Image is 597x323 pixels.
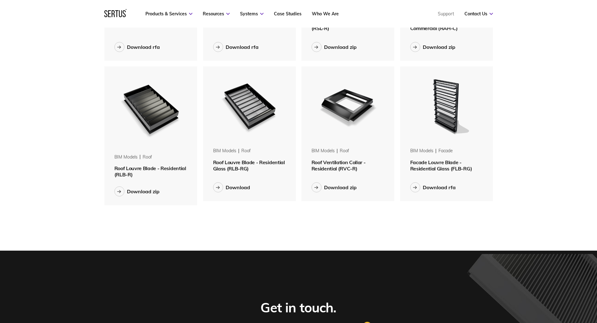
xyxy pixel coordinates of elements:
[114,165,186,178] span: Roof Louvre Blade - Residential (RLB-R)
[127,188,160,195] div: Download zip
[241,148,251,154] div: roof
[410,182,456,192] button: Download rfa
[213,148,237,154] div: BIM Models
[114,42,160,52] button: Download rfa
[312,42,357,52] button: Download zip
[143,154,152,160] div: roof
[438,11,454,17] a: Support
[213,182,250,192] button: Download
[145,11,192,17] a: Products & Services
[203,11,230,17] a: Resources
[324,184,357,190] div: Download zip
[114,154,138,160] div: BIM Models
[410,148,434,154] div: BIM Models
[260,300,336,316] div: Get in touch.
[410,159,472,172] span: Facade Louvre Blade - Residential Glass (FLB-RG)
[312,159,366,172] span: Roof Ventilation Collar - Residential (RVC-R)
[324,44,357,50] div: Download zip
[464,11,493,17] a: Contact Us
[226,184,250,190] div: Download
[127,44,160,50] div: Download rfa
[226,44,259,50] div: Download rfa
[438,148,453,154] div: facade
[312,148,335,154] div: BIM Models
[423,184,456,190] div: Download rfa
[213,42,259,52] button: Download rfa
[566,293,597,323] iframe: Chat Widget
[274,11,301,17] a: Case Studies
[312,11,339,17] a: Who We Are
[213,159,285,172] span: Roof Louvre Blade - Residential Glass (RLB-RG)
[240,11,264,17] a: Systems
[410,42,455,52] button: Download zip
[114,186,160,196] button: Download zip
[423,44,455,50] div: Download zip
[340,148,349,154] div: roof
[312,182,357,192] button: Download zip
